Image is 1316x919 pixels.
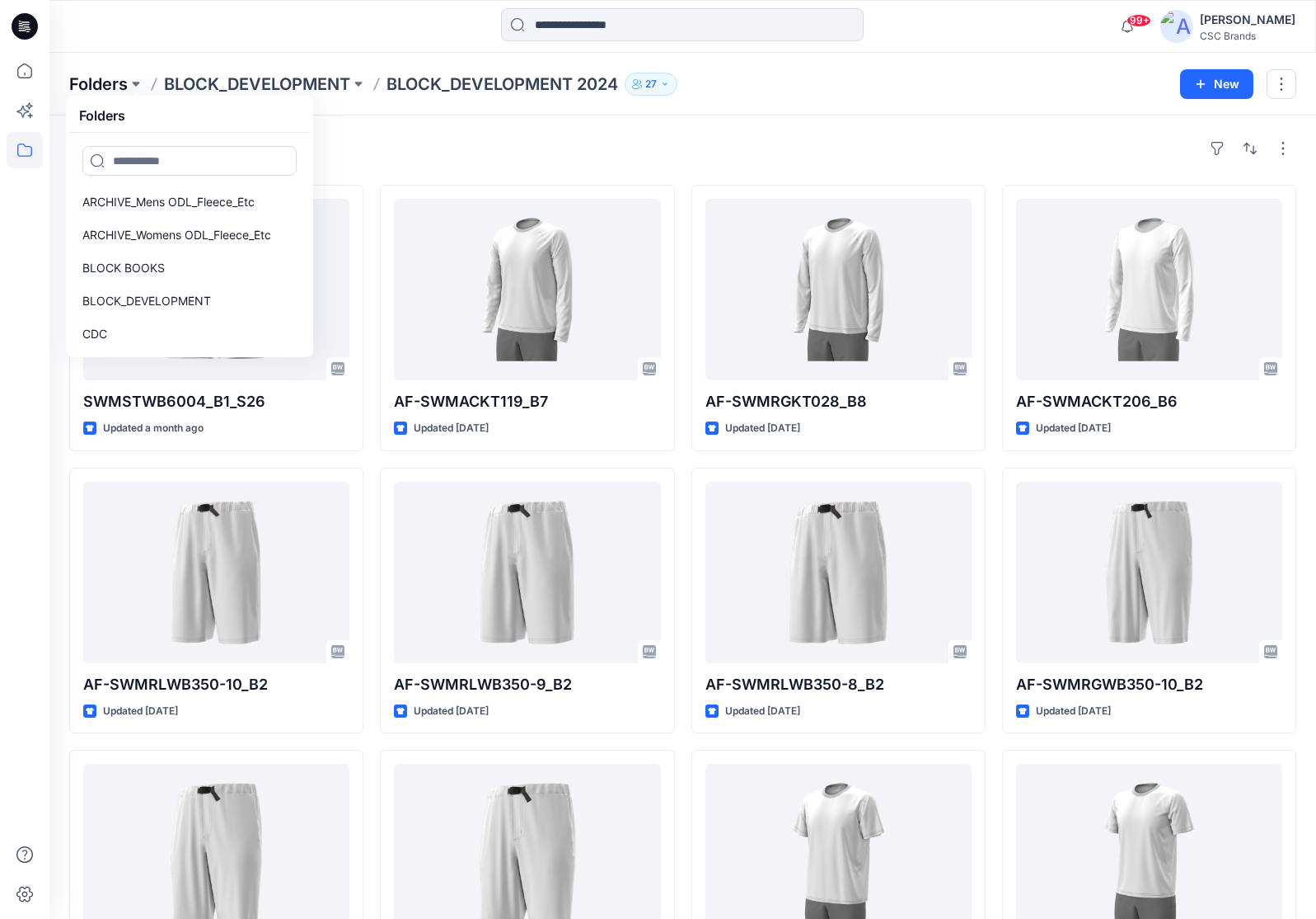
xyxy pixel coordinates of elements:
p: Updated [DATE] [725,420,800,437]
a: AF-SWMRLWB350-8_B2 [705,482,972,663]
p: Updated [DATE] [1036,703,1111,720]
p: AF-SWMRLWB350-9_B2 [394,673,660,696]
p: AF-SWMRGKT028_B8 [705,390,972,413]
p: Updated [DATE] [414,420,489,437]
p: AF-SWMACKT119_B7 [394,390,660,413]
p: Updated [DATE] [103,703,178,720]
a: AF-SWMACKT119_B7 [394,199,660,380]
a: AF-SWMRGWB350-10_B2 [1016,482,1282,663]
p: BLOCK_DEVELOPMENT 2024 [386,73,618,96]
p: AF-SWMRGWB350-10_B2 [1016,673,1282,696]
span: 99+ [1126,14,1151,27]
p: Updated [DATE] [1036,420,1111,437]
p: Updated a month ago [103,420,204,437]
p: CDC [82,324,107,344]
a: ARCHIVE_Mens ODL_Fleece_Etc [73,186,307,219]
p: ARCHIVE_Womens ODL_Fleece_Etc [82,225,271,245]
a: BLOCK BOOKS [73,252,307,285]
a: AF-SWMACKT206_B6 [1016,199,1282,380]
a: Folders [69,73,128,96]
p: 27 [645,75,657,93]
a: AF-SWMRLWB350-10_B2 [83,482,349,663]
p: ARCHIVE_Mens ODL_Fleece_Etc [82,192,255,212]
img: avatar [1160,10,1193,43]
div: CSC Brands [1200,30,1295,42]
div: [PERSON_NAME] [1200,10,1295,30]
a: ARCHIVE_Womens ODL_Fleece_Etc [73,219,307,252]
a: AF-SWMRLWB350-9_B2 [394,482,660,663]
a: BLOCK_DEVELOPMENT [164,73,350,96]
p: AF-SWMRLWB350-10_B2 [83,673,349,696]
p: BLOCK BOOKS [82,258,165,278]
p: Updated [DATE] [414,703,489,720]
a: BLOCK_DEVELOPMENT [73,285,307,318]
p: AF-SWMACKT206_B6 [1016,390,1282,413]
p: Updated [DATE] [725,703,800,720]
a: AF-SWMRGKT028_B8 [705,199,972,380]
p: BLOCK_DEVELOPMENT [82,291,211,311]
a: CDC [73,318,307,351]
button: New [1180,69,1253,99]
p: SWMSTWB6004_B1_S26 [83,390,349,413]
button: 27 [625,73,677,96]
h5: Folders [69,99,135,132]
p: AF-SWMRLWB350-8_B2 [705,673,972,696]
